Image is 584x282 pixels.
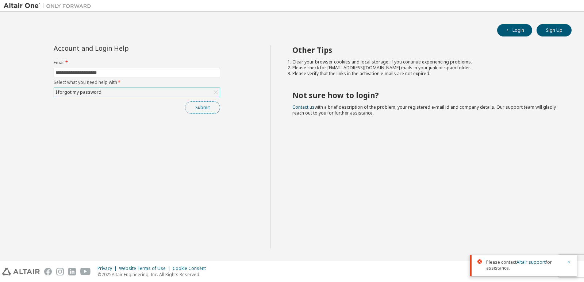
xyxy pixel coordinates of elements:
div: Cookie Consent [173,266,210,271]
div: Website Terms of Use [119,266,173,271]
span: with a brief description of the problem, your registered e-mail id and company details. Our suppo... [292,104,556,116]
button: Submit [185,101,220,114]
button: Sign Up [537,24,572,36]
div: I forgot my password [54,88,220,97]
span: Please contact for assistance. [486,259,562,271]
div: I forgot my password [54,88,103,96]
div: Privacy [97,266,119,271]
img: altair_logo.svg [2,268,40,275]
img: instagram.svg [56,268,64,275]
img: Altair One [4,2,95,9]
a: Altair support [516,259,546,265]
img: linkedin.svg [68,268,76,275]
li: Please verify that the links in the activation e-mails are not expired. [292,71,559,77]
h2: Other Tips [292,45,559,55]
p: © 2025 Altair Engineering, Inc. All Rights Reserved. [97,271,210,278]
label: Select what you need help with [54,80,220,85]
img: facebook.svg [44,268,52,275]
li: Please check for [EMAIL_ADDRESS][DOMAIN_NAME] mails in your junk or spam folder. [292,65,559,71]
div: Account and Login Help [54,45,187,51]
a: Contact us [292,104,315,110]
h2: Not sure how to login? [292,90,559,100]
img: youtube.svg [80,268,91,275]
button: Login [497,24,532,36]
label: Email [54,60,220,66]
li: Clear your browser cookies and local storage, if you continue experiencing problems. [292,59,559,65]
